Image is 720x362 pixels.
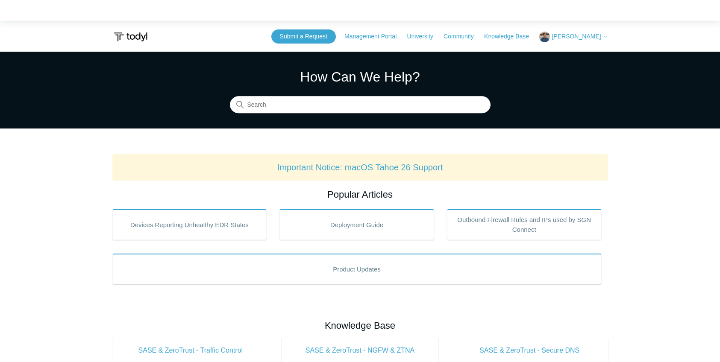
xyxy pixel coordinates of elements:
[344,32,405,41] a: Management Portal
[447,209,602,240] a: Outbound Firewall Rules and IPs used by SGN Connect
[230,96,491,114] input: Search
[277,163,443,172] a: Important Notice: macOS Tahoe 26 Support
[464,345,595,356] span: SASE & ZeroTrust - Secure DNS
[407,32,441,41] a: University
[112,187,608,201] h2: Popular Articles
[125,345,256,356] span: SASE & ZeroTrust - Traffic Control
[112,254,602,284] a: Product Updates
[444,32,482,41] a: Community
[279,209,434,240] a: Deployment Guide
[552,33,601,40] span: [PERSON_NAME]
[112,29,149,45] img: Todyl Support Center Help Center home page
[271,29,336,44] a: Submit a Request
[112,209,267,240] a: Devices Reporting Unhealthy EDR States
[112,318,608,333] h2: Knowledge Base
[294,345,426,356] span: SASE & ZeroTrust - NGFW & ZTNA
[539,32,608,42] button: [PERSON_NAME]
[484,32,538,41] a: Knowledge Base
[230,67,491,87] h1: How Can We Help?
